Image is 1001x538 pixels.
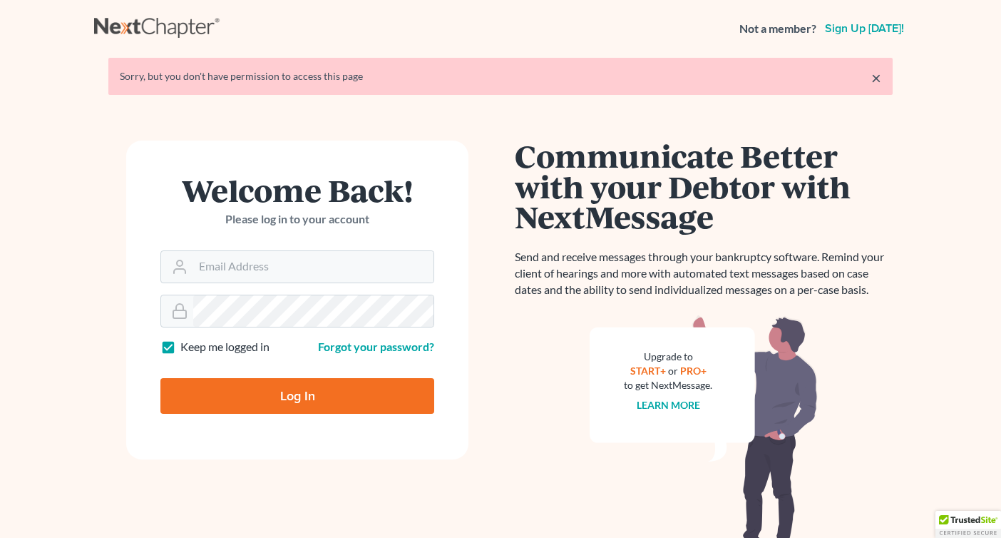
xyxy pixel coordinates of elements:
span: or [668,365,678,377]
h1: Welcome Back! [160,175,434,205]
h1: Communicate Better with your Debtor with NextMessage [515,141,893,232]
a: Forgot your password? [318,340,434,353]
a: Sign up [DATE]! [822,23,907,34]
div: to get NextMessage. [624,378,712,392]
a: × [871,69,881,86]
input: Log In [160,378,434,414]
a: Learn more [637,399,700,411]
div: TrustedSite Certified [935,511,1001,538]
div: Sorry, but you don't have permission to access this page [120,69,881,83]
a: START+ [630,365,666,377]
a: PRO+ [680,365,707,377]
strong: Not a member? [739,21,816,37]
p: Please log in to your account [160,211,434,228]
p: Send and receive messages through your bankruptcy software. Remind your client of hearings and mo... [515,249,893,298]
div: Upgrade to [624,350,712,364]
input: Email Address [193,251,433,283]
label: Keep me logged in [180,339,269,355]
